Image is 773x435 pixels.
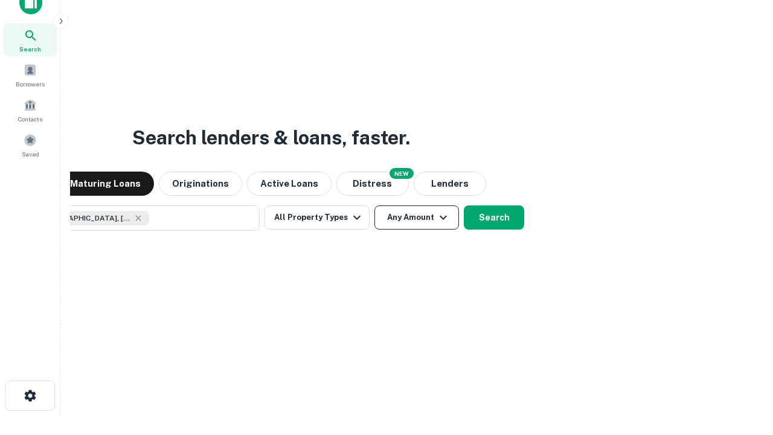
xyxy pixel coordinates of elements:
button: Active Loans [247,172,332,196]
a: Borrowers [4,59,57,91]
span: Saved [22,149,39,159]
a: Contacts [4,94,57,126]
button: All Property Types [265,205,370,230]
button: Search distressed loans with lien and other non-mortgage details. [336,172,409,196]
a: Search [4,24,57,56]
button: Lenders [414,172,486,196]
h3: Search lenders & loans, faster. [132,123,410,152]
button: Maturing Loans [57,172,154,196]
a: Saved [4,129,57,161]
div: NEW [390,168,414,179]
span: Contacts [18,114,42,124]
iframe: Chat Widget [713,300,773,358]
span: Borrowers [16,79,45,89]
button: Originations [159,172,242,196]
button: Any Amount [374,205,459,230]
button: Search [464,205,524,230]
span: [GEOGRAPHIC_DATA], [GEOGRAPHIC_DATA], [GEOGRAPHIC_DATA] [40,213,131,224]
span: Search [19,44,41,54]
button: [GEOGRAPHIC_DATA], [GEOGRAPHIC_DATA], [GEOGRAPHIC_DATA] [18,205,260,231]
